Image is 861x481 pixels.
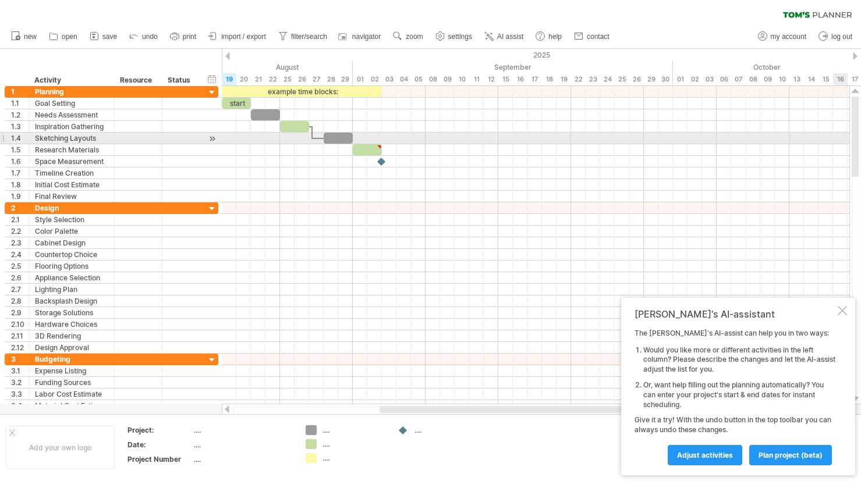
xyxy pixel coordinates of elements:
div: Friday, 29 August 2025 [338,73,353,85]
div: Funding Sources [35,377,108,388]
span: log out [831,33,852,41]
div: 1.5 [11,144,29,155]
div: 2.6 [11,272,29,283]
div: Friday, 12 September 2025 [484,73,498,85]
div: Activity [34,74,108,86]
a: import / export [205,29,270,44]
div: Friday, 22 August 2025 [265,73,280,85]
div: Friday, 19 September 2025 [557,73,571,85]
div: .... [194,454,292,464]
li: Or, want help filling out the planning automatically? You can enter your project's start & end da... [643,380,835,409]
div: Lighting Plan [35,284,108,295]
div: 1.9 [11,191,29,202]
span: open [62,33,77,41]
div: Research Materials [35,144,108,155]
div: .... [194,440,292,450]
div: .... [323,439,386,449]
div: 3.2 [11,377,29,388]
div: Monday, 22 September 2025 [571,73,586,85]
div: Countertop Choice [35,249,108,260]
a: save [87,29,121,44]
div: Thursday, 28 August 2025 [324,73,338,85]
div: .... [323,425,386,435]
div: 1.1 [11,98,29,109]
span: AI assist [497,33,523,41]
div: Tuesday, 9 September 2025 [440,73,455,85]
div: Sketching Layouts [35,133,108,144]
div: Status [168,74,193,86]
div: Date: [127,440,192,450]
div: 2.1 [11,214,29,225]
div: Monday, 8 September 2025 [426,73,440,85]
div: Wednesday, 17 September 2025 [527,73,542,85]
div: 1.3 [11,121,29,132]
span: import / export [221,33,266,41]
div: Friday, 26 September 2025 [629,73,644,85]
div: scroll to activity [207,133,218,145]
div: Friday, 5 September 2025 [411,73,426,85]
div: Thursday, 4 September 2025 [396,73,411,85]
span: help [548,33,562,41]
div: Design Approval [35,342,108,353]
div: 1.4 [11,133,29,144]
div: Wednesday, 8 October 2025 [746,73,760,85]
div: The [PERSON_NAME]'s AI-assist can help you in two ways: Give it a try! With the undo button in th... [635,329,835,465]
div: Flooring Options [35,261,108,272]
span: Adjust activities [677,451,733,459]
a: AI assist [481,29,527,44]
div: example time blocks: [222,86,382,97]
div: Design [35,202,108,213]
div: Labor Cost Estimate [35,389,108,400]
div: Thursday, 11 September 2025 [469,73,484,85]
div: Tuesday, 23 September 2025 [586,73,600,85]
span: save [102,33,117,41]
a: Adjust activities [668,445,742,465]
div: Tuesday, 16 September 2025 [513,73,527,85]
div: Monday, 1 September 2025 [353,73,367,85]
div: September 2025 [353,61,673,73]
div: Wednesday, 15 October 2025 [819,73,833,85]
div: Goal Setting [35,98,108,109]
div: Thursday, 21 August 2025 [251,73,265,85]
span: print [183,33,196,41]
div: 1.2 [11,109,29,120]
a: undo [126,29,161,44]
div: Hardware Choices [35,319,108,330]
div: start [222,98,251,109]
div: 3.4 [11,400,29,411]
span: my account [771,33,806,41]
div: Needs Assessment [35,109,108,120]
div: Wednesday, 24 September 2025 [600,73,615,85]
div: Budgeting [35,354,108,365]
div: Thursday, 2 October 2025 [688,73,702,85]
div: 2.3 [11,237,29,248]
div: Tuesday, 2 September 2025 [367,73,382,85]
a: contact [571,29,613,44]
a: my account [755,29,810,44]
div: Thursday, 16 October 2025 [833,73,848,85]
span: settings [448,33,472,41]
div: Inspiration Gathering [35,121,108,132]
div: Timeline Creation [35,168,108,179]
div: 3 [11,354,29,365]
a: open [46,29,81,44]
a: print [167,29,200,44]
div: Monday, 6 October 2025 [717,73,731,85]
div: Tuesday, 30 September 2025 [658,73,673,85]
div: Thursday, 18 September 2025 [542,73,557,85]
div: Thursday, 25 September 2025 [615,73,629,85]
div: Wednesday, 20 August 2025 [236,73,251,85]
span: plan project (beta) [759,451,823,459]
div: Color Palette [35,226,108,237]
div: Cabinet Design [35,237,108,248]
div: Wednesday, 3 September 2025 [382,73,396,85]
div: 2.8 [11,295,29,307]
div: Tuesday, 19 August 2025 [222,73,236,85]
div: 3.3 [11,389,29,400]
span: filter/search [291,33,327,41]
div: 2.7 [11,284,29,295]
div: Wednesday, 1 October 2025 [673,73,688,85]
div: Wednesday, 27 August 2025 [309,73,324,85]
div: Monday, 13 October 2025 [789,73,804,85]
div: 2.10 [11,319,29,330]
